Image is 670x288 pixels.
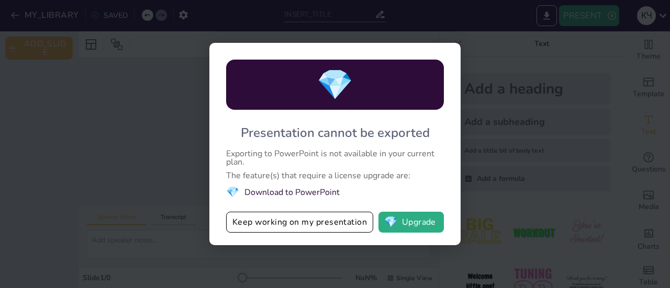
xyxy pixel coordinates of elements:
[226,212,373,233] button: Keep working on my presentation
[317,65,353,105] span: diamond
[241,124,430,141] div: Presentation cannot be exported
[226,185,239,199] span: diamond
[226,149,444,166] div: Exporting to PowerPoint is not available in your current plan.
[226,185,444,199] li: Download to PowerPoint
[378,212,444,233] button: diamondUpgrade
[384,217,397,227] span: diamond
[226,171,444,180] div: The feature(s) that require a license upgrade are:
